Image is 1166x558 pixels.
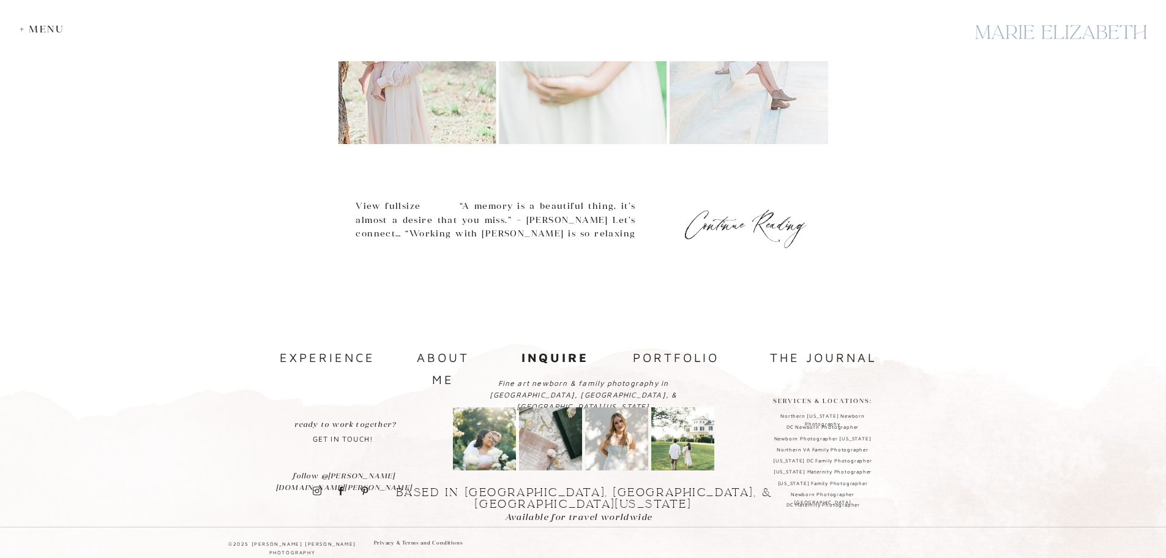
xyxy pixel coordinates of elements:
b: inquire [521,350,589,364]
a: Continue Reading [681,212,810,228]
img: Your session isn’t just about photos. It’s about the experience - from our very first chat to pro... [651,407,714,470]
a: ready to work together? [277,418,414,431]
a: DC Newborn Photographer [766,423,880,432]
h2: Services & locations: [772,396,873,407]
img: This is a question I ask myself constantly - how will my children inherit their family photos 20,... [519,407,582,470]
a: the journal [759,347,888,368]
a: DC Maternity Photographer [766,501,881,510]
p: Based in [GEOGRAPHIC_DATA], [GEOGRAPHIC_DATA], & [GEOGRAPHIC_DATA][US_STATE] [373,487,794,503]
a: Northern [US_STATE] Newborn Photography [766,412,880,421]
a: [US_STATE] Maternity Photographer [766,468,880,477]
a: Newborn Photographer [US_STATE] [766,435,880,444]
p: View fullsize “A memory is a beautiful thing, it’s almost a desire that you miss.” – [PERSON_NAME... [356,199,635,295]
p: follow @[PERSON_NAME][DOMAIN_NAME][PERSON_NAME] [276,470,413,483]
p: Available for travel worldwide [505,510,662,522]
img: Are Friday introductions a thing anymore? I guess I’m dating myself, but here’s a quick intro for... [585,407,648,470]
a: inquire [517,347,594,367]
a: [US_STATE] DC Family Photographer [766,457,880,466]
a: about me [403,347,484,368]
a: get in touch! [307,418,379,448]
a: Privacy & Terms and Conditions [374,539,475,551]
a: portfolio [630,347,722,370]
a: experience [280,347,372,369]
a: [US_STATE] Family Photographer [766,480,880,489]
a: Newborn Photographer [GEOGRAPHIC_DATA] [766,491,880,500]
p: ©2025 [PERSON_NAME] [PERSON_NAME] Photography [212,540,373,551]
i: Fine art newborn & family photography in [GEOGRAPHIC_DATA], [GEOGRAPHIC_DATA], & [GEOGRAPHIC_DATA... [490,379,678,411]
div: + Menu [20,23,70,35]
img: Too many favorites from this sun-soaked maternity session at the rose garden. I loved playing wit... [453,407,516,470]
a: Northern VA Family Photographer [766,446,880,455]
